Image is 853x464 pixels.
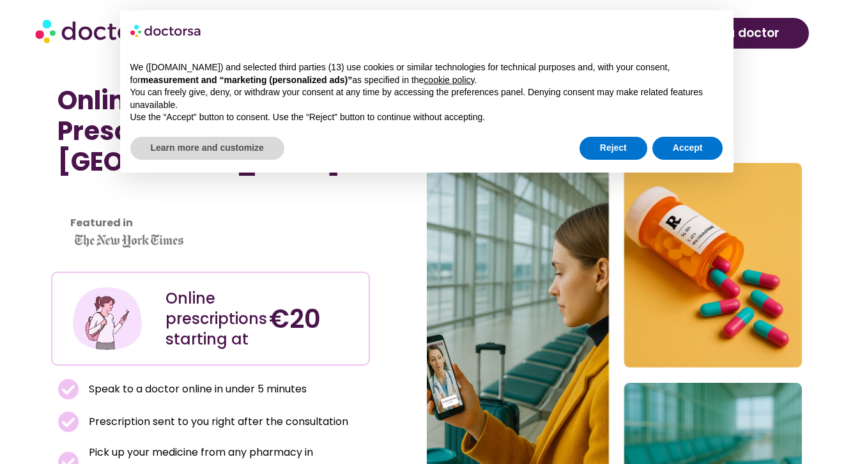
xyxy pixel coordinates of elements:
[652,137,723,160] button: Accept
[58,85,364,177] h1: Online Doctor Prescription in [GEOGRAPHIC_DATA]
[70,215,133,230] strong: Featured in
[86,380,307,398] span: Speak to a doctor online in under 5 minutes
[71,282,143,355] img: Illustration depicting a young woman in a casual outfit, engaged with her smartphone. She has a p...
[58,190,249,205] iframe: Customer reviews powered by Trustpilot
[130,61,723,86] p: We ([DOMAIN_NAME]) and selected third parties (13) use cookies or similar technologies for techni...
[130,111,723,124] p: Use the “Accept” button to consent. Use the “Reject” button to continue without accepting.
[269,304,360,334] h4: €20
[580,137,647,160] button: Reject
[58,205,364,220] iframe: Customer reviews powered by Trustpilot
[130,20,202,41] img: logo
[130,137,284,160] button: Learn more and customize
[424,75,474,85] a: cookie policy
[86,413,348,431] span: Prescription sent to you right after the consultation
[141,75,352,85] strong: measurement and “marketing (personalized ads)”
[165,288,256,350] div: Online prescriptions starting at
[130,86,723,111] p: You can freely give, deny, or withdraw your consent at any time by accessing the preferences pane...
